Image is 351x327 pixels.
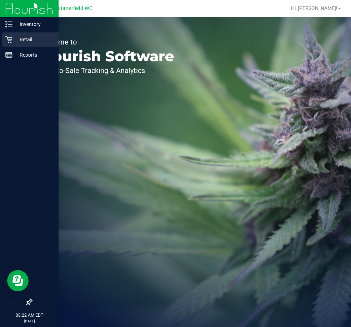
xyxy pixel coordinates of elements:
[5,51,12,58] inline-svg: Reports
[291,5,337,11] span: Hi, [PERSON_NAME]!
[3,312,55,318] p: 08:22 AM EDT
[12,20,55,28] p: Inventory
[3,318,55,324] p: [DATE]
[7,270,29,291] iframe: Resource center
[12,51,55,59] p: Reports
[5,36,12,43] inline-svg: Retail
[53,5,92,11] span: Summerfield WC
[39,49,174,63] p: Flourish Software
[5,21,12,28] inline-svg: Inventory
[39,67,174,74] p: Seed-to-Sale Tracking & Analytics
[12,35,55,44] p: Retail
[39,38,174,46] p: Welcome to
